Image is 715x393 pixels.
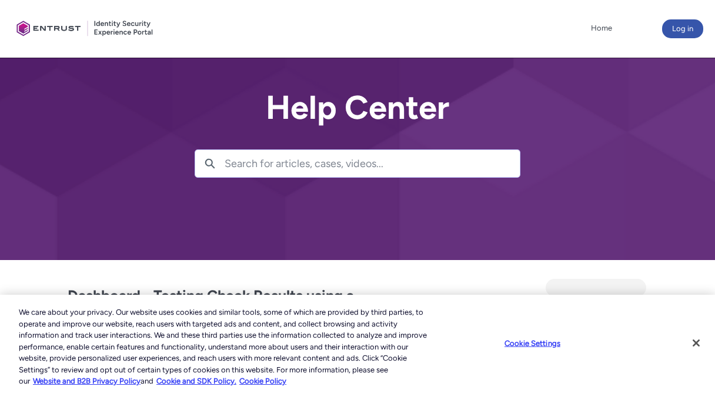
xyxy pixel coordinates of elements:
a: Cookie Policy [239,377,286,385]
button: Log in [662,19,703,38]
button: Close [683,330,709,356]
a: More information about our cookie policy., opens in a new tab [33,377,141,385]
button: Search [195,150,225,177]
button: Cookie Settings [496,331,569,355]
a: Cookie and SDK Policy. [156,377,236,385]
a: Home [588,19,615,37]
div: We care about your privacy. Our website uses cookies and similar tools, some of which are provide... [19,307,429,387]
input: Search for articles, cases, videos... [225,150,520,177]
h2: Help Center [195,89,520,126]
h2: Dashboard - Testing Check Results using a Sandbox Environment [68,285,409,329]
